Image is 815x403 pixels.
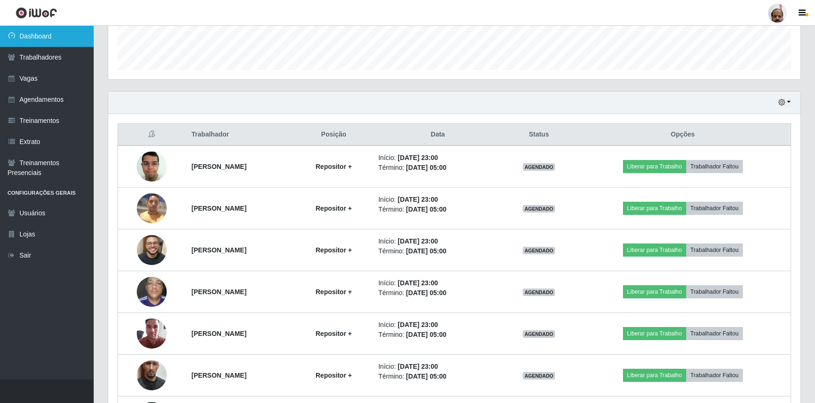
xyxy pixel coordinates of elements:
[686,243,743,257] button: Trabalhador Faltou
[623,202,686,215] button: Liberar para Trabalho
[378,372,497,381] li: Término:
[406,331,446,338] time: [DATE] 05:00
[686,327,743,340] button: Trabalhador Faltou
[316,288,352,296] strong: Repositor +
[398,279,438,287] time: [DATE] 23:00
[623,327,686,340] button: Liberar para Trabalho
[192,288,246,296] strong: [PERSON_NAME]
[398,196,438,203] time: [DATE] 23:00
[378,362,497,372] li: Início:
[623,160,686,173] button: Liberar para Trabalho
[316,163,352,170] strong: Repositor +
[406,205,446,213] time: [DATE] 05:00
[316,205,352,212] strong: Repositor +
[137,272,167,312] img: 1740615405032.jpeg
[398,321,438,328] time: [DATE] 23:00
[137,313,167,353] img: 1743595929569.jpeg
[192,163,246,170] strong: [PERSON_NAME]
[316,330,352,337] strong: Repositor +
[137,146,167,186] img: 1602822418188.jpeg
[406,373,446,380] time: [DATE] 05:00
[378,246,497,256] li: Término:
[406,164,446,171] time: [DATE] 05:00
[623,369,686,382] button: Liberar para Trabalho
[398,154,438,161] time: [DATE] 23:00
[192,205,246,212] strong: [PERSON_NAME]
[523,372,556,380] span: AGENDADO
[186,124,295,146] th: Trabalhador
[523,247,556,254] span: AGENDADO
[316,246,352,254] strong: Repositor +
[523,289,556,296] span: AGENDADO
[316,372,352,379] strong: Repositor +
[523,163,556,171] span: AGENDADO
[15,7,57,19] img: CoreUI Logo
[378,163,497,173] li: Término:
[137,349,167,402] img: 1752945787017.jpeg
[137,188,167,228] img: 1738750603268.jpeg
[192,246,246,254] strong: [PERSON_NAME]
[295,124,373,146] th: Posição
[378,330,497,340] li: Término:
[378,236,497,246] li: Início:
[523,205,556,213] span: AGENDADO
[686,285,743,298] button: Trabalhador Faltou
[378,278,497,288] li: Início:
[575,124,791,146] th: Opções
[192,330,246,337] strong: [PERSON_NAME]
[406,289,446,297] time: [DATE] 05:00
[378,205,497,214] li: Término:
[503,124,575,146] th: Status
[192,372,246,379] strong: [PERSON_NAME]
[378,195,497,205] li: Início:
[623,243,686,257] button: Liberar para Trabalho
[137,223,167,277] img: 1725919493189.jpeg
[378,288,497,298] li: Término:
[686,160,743,173] button: Trabalhador Faltou
[378,320,497,330] li: Início:
[398,237,438,245] time: [DATE] 23:00
[398,363,438,370] time: [DATE] 23:00
[378,153,497,163] li: Início:
[686,202,743,215] button: Trabalhador Faltou
[686,369,743,382] button: Trabalhador Faltou
[623,285,686,298] button: Liberar para Trabalho
[523,330,556,338] span: AGENDADO
[406,247,446,255] time: [DATE] 05:00
[373,124,503,146] th: Data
